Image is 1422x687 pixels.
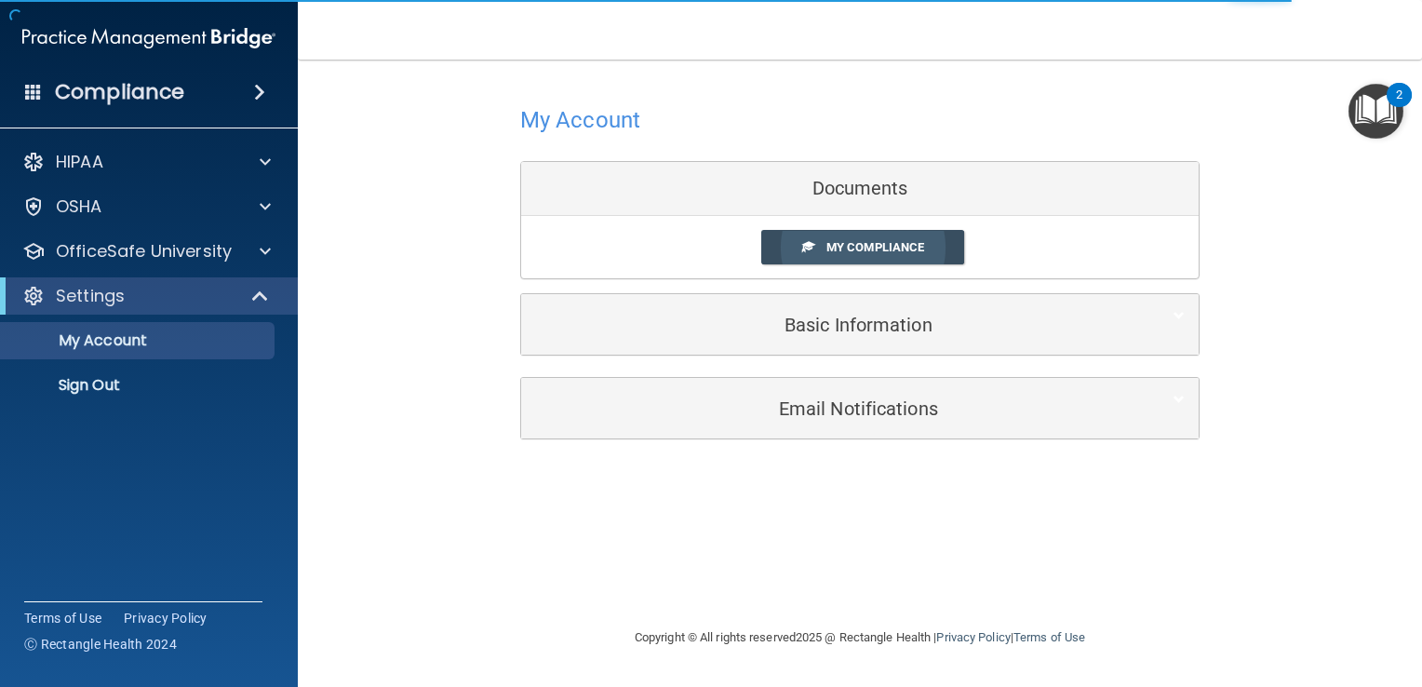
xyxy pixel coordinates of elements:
h5: Basic Information [535,315,1128,335]
a: Privacy Policy [936,630,1010,644]
button: Open Resource Center, 2 new notifications [1348,84,1403,139]
img: PMB logo [22,20,275,57]
a: OfficeSafe University [22,240,271,263]
p: OSHA [56,195,102,218]
p: OfficeSafe University [56,240,232,263]
h5: Email Notifications [535,398,1128,419]
h4: Compliance [55,79,184,105]
p: Settings [56,285,125,307]
div: Documents [521,162,1199,216]
div: 2 [1396,95,1402,119]
p: Sign Out [12,376,266,395]
h4: My Account [520,108,640,132]
a: HIPAA [22,151,271,173]
p: HIPAA [56,151,103,173]
a: OSHA [22,195,271,218]
a: Email Notifications [535,387,1185,429]
div: Copyright © All rights reserved 2025 @ Rectangle Health | | [520,608,1200,667]
span: My Compliance [826,240,924,254]
a: Basic Information [535,303,1185,345]
p: My Account [12,331,266,350]
span: Ⓒ Rectangle Health 2024 [24,635,177,653]
a: Terms of Use [1013,630,1085,644]
a: Privacy Policy [124,609,208,627]
a: Terms of Use [24,609,101,627]
a: Settings [22,285,270,307]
